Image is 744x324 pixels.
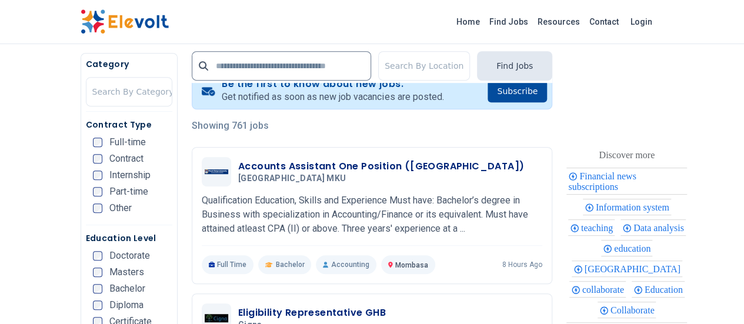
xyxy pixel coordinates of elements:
[316,255,376,274] p: Accounting
[238,159,524,173] h3: Accounts Assistant One Position ([GEOGRAPHIC_DATA])
[93,268,102,277] input: Masters
[601,240,652,256] div: education
[598,302,656,318] div: Collaborate
[238,306,386,320] h3: Eligibility Representative GHB
[533,12,585,31] a: Resources
[109,268,144,277] span: Masters
[572,260,682,277] div: Nairobi
[93,284,102,293] input: Bachelor
[488,80,547,102] button: Subscribe
[93,171,102,180] input: Internship
[485,12,533,31] a: Find Jobs
[202,157,542,274] a: Mount Kenya University MKUAccounts Assistant One Position ([GEOGRAPHIC_DATA])[GEOGRAPHIC_DATA] MK...
[685,268,744,324] iframe: Chat Widget
[109,171,151,180] span: Internship
[568,219,615,236] div: teaching
[86,119,172,131] h5: Contract Type
[93,187,102,196] input: Part-time
[566,168,687,195] div: Financial news subscriptions
[568,171,636,192] span: Financial news subscriptions
[452,12,485,31] a: Home
[109,284,145,293] span: Bachelor
[645,285,686,295] span: Education
[614,243,654,253] span: education
[569,281,626,298] div: collaborate
[222,78,443,90] h4: Be the first to know about new jobs.
[585,12,623,31] a: Contact
[581,223,616,233] span: teaching
[93,251,102,260] input: Doctorate
[202,193,542,236] p: Qualification Education, Skills and Experience Must have: Bachelor’s degree in Business with spec...
[109,300,144,310] span: Diploma
[205,314,228,322] img: Cigna
[599,147,655,163] div: These are topics related to the article that might interest you
[222,90,443,104] p: Get notified as soon as new job vacancies are posted.
[275,260,304,269] span: Bachelor
[596,202,673,212] span: Information system
[633,223,688,233] span: Data analysis
[395,261,428,269] span: Mombasa
[502,260,542,269] p: 8 hours ago
[93,203,102,213] input: Other
[109,138,146,147] span: Full-time
[109,154,144,163] span: Contract
[610,305,658,315] span: Collaborate
[109,203,132,213] span: Other
[109,187,148,196] span: Part-time
[81,9,169,34] img: Elevolt
[582,285,628,295] span: collaborate
[238,173,346,184] span: [GEOGRAPHIC_DATA] MKU
[86,58,172,70] h5: Category
[632,281,685,298] div: Education
[86,232,172,244] h5: Education Level
[109,251,150,260] span: Doctorate
[623,10,659,34] a: Login
[202,255,254,274] p: Full Time
[620,219,686,236] div: Data analysis
[585,264,684,274] span: [GEOGRAPHIC_DATA]
[205,169,228,174] img: Mount Kenya University MKU
[93,154,102,163] input: Contract
[477,51,552,81] button: Find Jobs
[583,199,671,215] div: Information system
[192,119,552,133] p: Showing 761 jobs
[93,138,102,147] input: Full-time
[93,300,102,310] input: Diploma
